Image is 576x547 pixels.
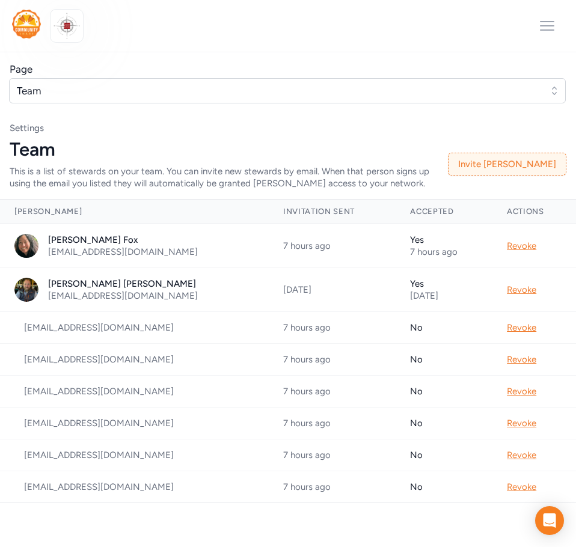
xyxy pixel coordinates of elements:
[10,139,448,160] div: Team
[396,200,492,224] th: Accepted
[24,385,174,397] div: [EMAIL_ADDRESS][DOMAIN_NAME]
[492,200,576,224] th: Actions
[410,353,478,365] div: No
[14,278,38,302] img: Avatar
[17,84,541,98] span: Team
[283,240,381,252] div: 7 hours ago
[283,385,381,397] div: 7 hours ago
[48,246,198,258] div: [EMAIL_ADDRESS][DOMAIN_NAME]
[507,418,536,429] span: Revoke
[410,481,478,493] div: No
[410,278,478,290] div: Yes
[283,353,381,365] div: 7 hours ago
[24,417,174,429] div: [EMAIL_ADDRESS][DOMAIN_NAME]
[507,240,536,251] span: Revoke
[410,234,478,246] div: Yes
[10,62,32,76] div: Page
[14,234,38,258] img: Avatar
[24,449,174,461] div: [EMAIL_ADDRESS][DOMAIN_NAME]
[283,284,381,296] div: [DATE]
[410,290,478,302] div: [DATE]
[24,481,174,493] div: [EMAIL_ADDRESS][DOMAIN_NAME]
[9,78,566,103] button: Team
[410,385,478,397] div: No
[269,200,396,224] th: Invitation Sent
[10,165,448,189] div: This is a list of stewards on your team. You can invite new stewards by email. When that person s...
[507,322,536,333] span: Revoke
[507,450,536,460] span: Revoke
[283,449,381,461] div: 7 hours ago
[507,284,536,295] span: Revoke
[24,353,174,365] div: [EMAIL_ADDRESS][DOMAIN_NAME]
[410,246,478,258] div: 7 hours ago
[12,10,41,38] img: logo
[54,13,80,39] img: logo
[507,354,536,365] span: Revoke
[507,481,536,492] span: Revoke
[535,506,564,535] div: Open Intercom Messenger
[10,123,44,133] a: Settings
[24,322,174,334] div: [EMAIL_ADDRESS][DOMAIN_NAME]
[48,290,198,302] div: [EMAIL_ADDRESS][DOMAIN_NAME]
[448,153,566,176] button: Invite [PERSON_NAME]
[10,122,566,134] nav: Breadcrumb
[48,234,198,246] div: [PERSON_NAME] Fox
[507,386,536,397] span: Revoke
[410,417,478,429] div: No
[410,449,478,461] div: No
[283,481,381,493] div: 7 hours ago
[410,322,478,334] div: No
[283,417,381,429] div: 7 hours ago
[48,278,198,290] div: [PERSON_NAME] [PERSON_NAME]
[283,322,381,334] div: 7 hours ago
